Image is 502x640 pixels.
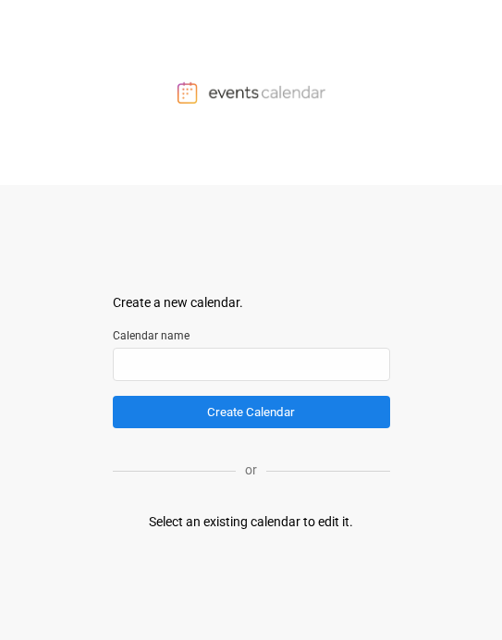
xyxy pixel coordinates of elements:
[113,396,390,428] button: Create Calendar
[236,461,266,480] p: or
[149,512,353,532] div: Select an existing calendar to edit it.
[178,81,325,104] img: Events Calendar
[113,293,390,313] div: Create a new calendar.
[113,327,390,344] label: Calendar name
